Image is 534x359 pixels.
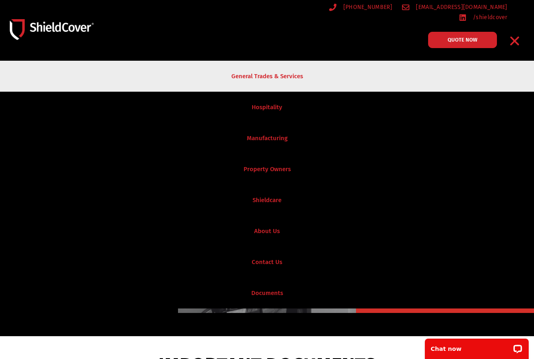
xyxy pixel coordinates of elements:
a: [EMAIL_ADDRESS][DOMAIN_NAME] [402,2,508,12]
a: [PHONE_NUMBER] [329,2,392,12]
span: [EMAIL_ADDRESS][DOMAIN_NAME] [414,2,507,12]
a: QUOTE NOW [428,32,497,48]
img: Shield-Cover-Underwriting-Australia-logo-full [10,19,94,40]
a: /shieldcover [459,12,508,22]
span: QUOTE NOW [448,37,477,42]
iframe: LiveChat chat widget [420,333,534,359]
span: /shieldcover [471,12,508,22]
span: [PHONE_NUMBER] [341,2,392,12]
div: Menu Toggle [505,31,524,51]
